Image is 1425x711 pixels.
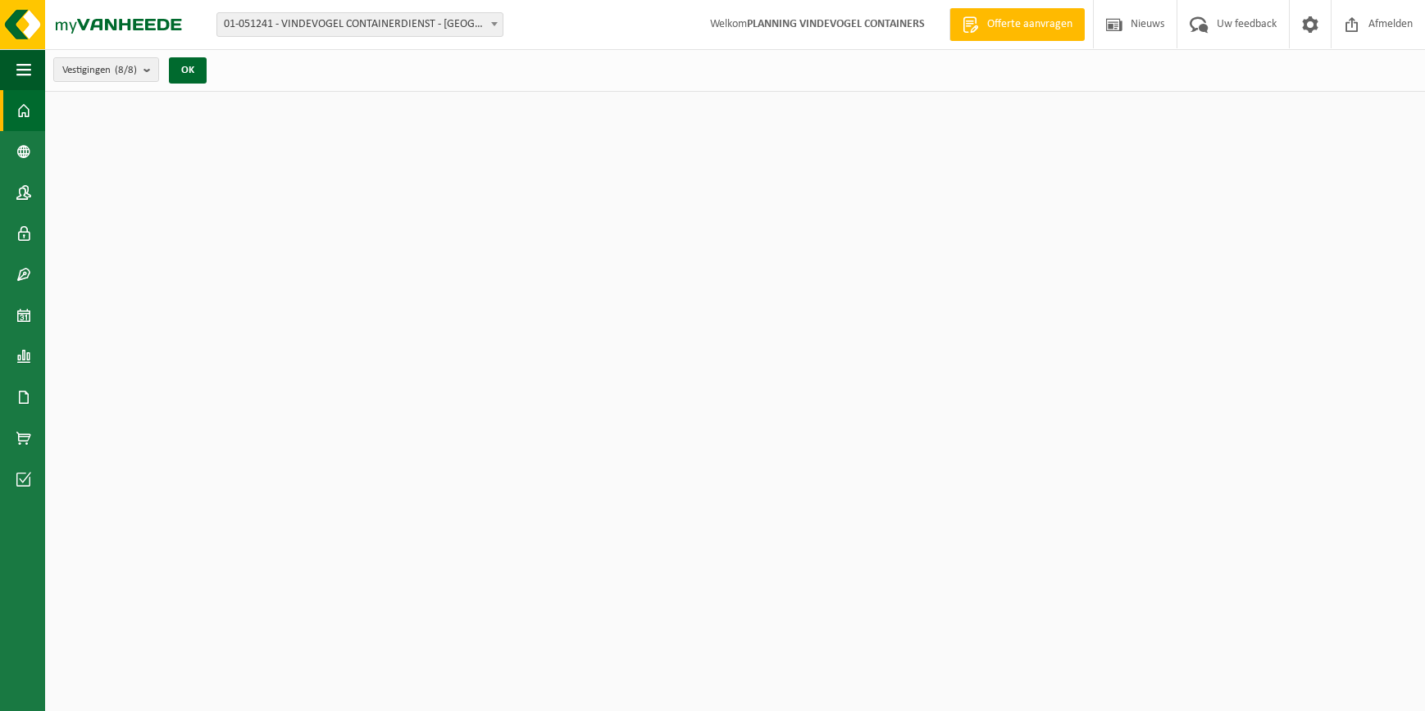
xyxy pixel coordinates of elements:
span: 01-051241 - VINDEVOGEL CONTAINERDIENST - OUDENAARDE - OUDENAARDE [216,12,503,37]
span: 01-051241 - VINDEVOGEL CONTAINERDIENST - OUDENAARDE - OUDENAARDE [217,13,503,36]
button: Vestigingen(8/8) [53,57,159,82]
count: (8/8) [115,65,137,75]
button: OK [169,57,207,84]
span: Vestigingen [62,58,137,83]
span: Offerte aanvragen [983,16,1077,33]
a: Offerte aanvragen [949,8,1085,41]
strong: PLANNING VINDEVOGEL CONTAINERS [747,18,925,30]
